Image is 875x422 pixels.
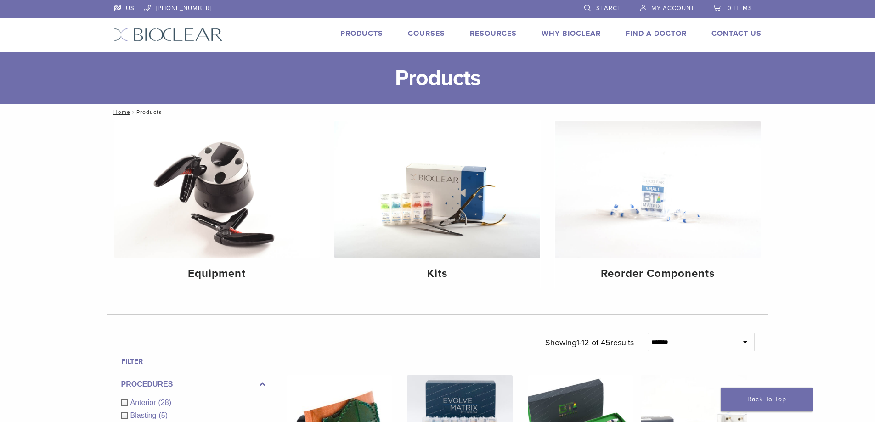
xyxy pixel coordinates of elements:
a: Reorder Components [555,121,761,288]
span: Anterior [130,399,158,406]
nav: Products [107,104,768,120]
img: Equipment [114,121,320,258]
img: Kits [334,121,540,258]
span: / [130,110,136,114]
label: Procedures [121,379,265,390]
a: Why Bioclear [542,29,601,38]
span: 1-12 of 45 [576,338,610,348]
span: (5) [158,411,168,419]
span: 0 items [728,5,752,12]
h4: Reorder Components [562,265,753,282]
span: My Account [651,5,694,12]
a: Courses [408,29,445,38]
span: Blasting [130,411,159,419]
a: Back To Top [721,388,813,411]
a: Resources [470,29,517,38]
a: Kits [334,121,540,288]
h4: Kits [342,265,533,282]
a: Products [340,29,383,38]
span: Search [596,5,622,12]
a: Find A Doctor [626,29,687,38]
p: Showing results [545,333,634,352]
a: Contact Us [711,29,762,38]
h4: Equipment [122,265,313,282]
span: (28) [158,399,171,406]
h4: Filter [121,356,265,367]
img: Reorder Components [555,121,761,258]
a: Home [111,109,130,115]
img: Bioclear [114,28,223,41]
a: Equipment [114,121,320,288]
